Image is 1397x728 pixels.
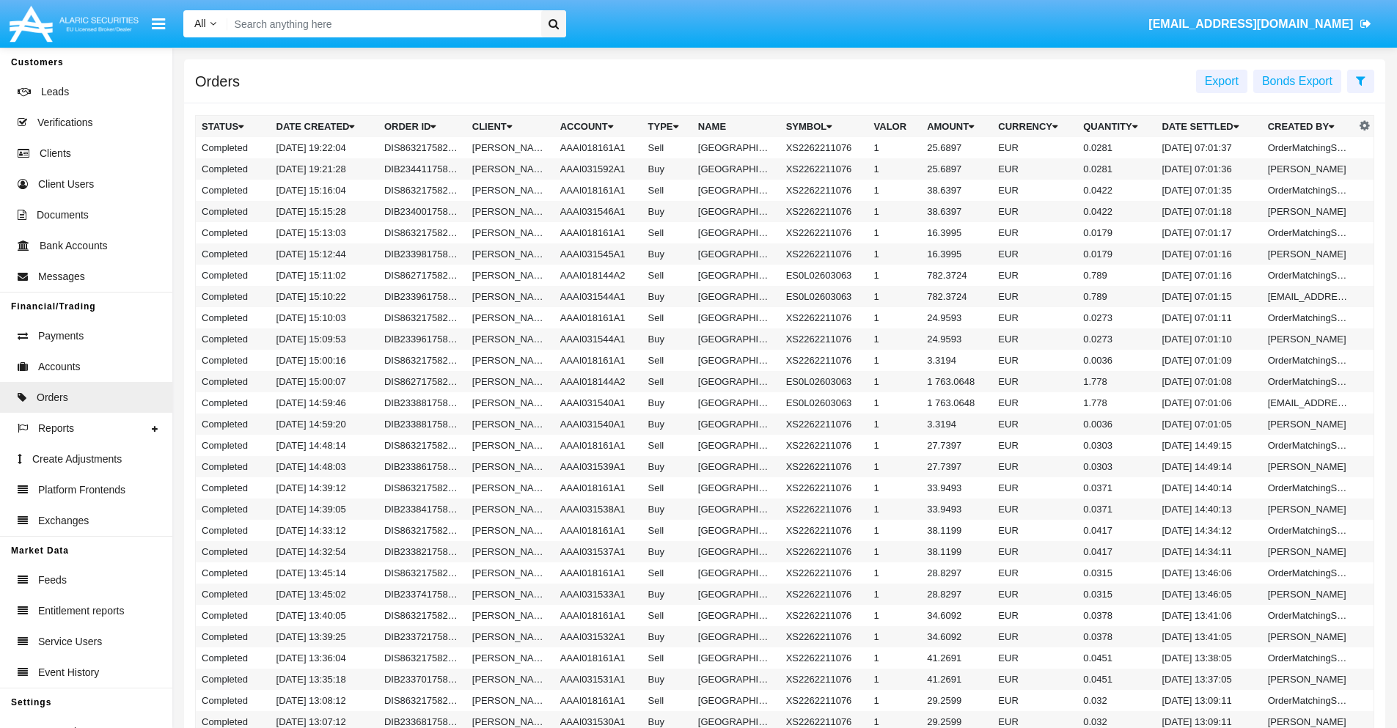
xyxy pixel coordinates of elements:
[466,158,554,180] td: [PERSON_NAME]
[1262,350,1356,371] td: OrderMatchingService
[271,350,378,371] td: [DATE] 15:00:16
[196,265,271,286] td: Completed
[921,158,992,180] td: 25.6897
[868,307,922,328] td: 1
[196,456,271,477] td: Completed
[466,499,554,520] td: [PERSON_NAME]
[921,201,992,222] td: 38.6397
[780,286,868,307] td: ES0L02603063
[38,482,125,498] span: Platform Frontends
[992,265,1077,286] td: EUR
[992,116,1077,138] th: Currency
[554,520,642,541] td: AAAI018161A1
[1156,499,1261,520] td: [DATE] 14:40:13
[1077,201,1156,222] td: 0.0422
[992,392,1077,413] td: EUR
[1077,413,1156,435] td: 0.0036
[466,328,554,350] td: [PERSON_NAME]
[554,413,642,435] td: AAAI031540A1
[378,137,466,158] td: DIS86321758223324013
[1156,413,1261,435] td: [DATE] 07:01:05
[196,286,271,307] td: Completed
[554,222,642,243] td: AAAI018161A1
[692,328,780,350] td: [GEOGRAPHIC_DATA] - [DATE]
[780,413,868,435] td: XS2262211076
[466,413,554,435] td: [PERSON_NAME]
[868,158,922,180] td: 1
[378,180,466,201] td: DIS86321758208564276
[1156,435,1261,456] td: [DATE] 14:49:15
[868,456,922,477] td: 1
[466,116,554,138] th: Client
[1077,328,1156,350] td: 0.0273
[1077,158,1156,180] td: 0.0281
[271,520,378,541] td: [DATE] 14:33:12
[196,307,271,328] td: Completed
[466,371,554,392] td: [PERSON_NAME]
[642,158,692,180] td: Buy
[38,359,81,375] span: Accounts
[554,243,642,265] td: AAAI031545A1
[466,307,554,328] td: [PERSON_NAME]
[992,158,1077,180] td: EUR
[1156,158,1261,180] td: [DATE] 07:01:36
[921,243,992,265] td: 16.3995
[692,307,780,328] td: [GEOGRAPHIC_DATA] - [DATE]
[1156,286,1261,307] td: [DATE] 07:01:15
[1077,477,1156,499] td: 0.0371
[1262,137,1356,158] td: OrderMatchingService
[271,477,378,499] td: [DATE] 14:39:12
[378,158,466,180] td: DIB234411758223288141
[868,371,922,392] td: 1
[378,350,466,371] td: DIS86321758207616745
[271,456,378,477] td: [DATE] 14:48:03
[38,665,99,680] span: Event History
[1196,70,1247,93] button: Export
[692,413,780,435] td: [GEOGRAPHIC_DATA] - [DATE]
[921,116,992,138] th: Amount
[196,371,271,392] td: Completed
[992,350,1077,371] td: EUR
[868,328,922,350] td: 1
[642,265,692,286] td: Sell
[1156,265,1261,286] td: [DATE] 07:01:16
[1156,222,1261,243] td: [DATE] 07:01:17
[992,222,1077,243] td: EUR
[38,603,125,619] span: Entitlement reports
[554,265,642,286] td: AAAI018144A2
[38,634,102,650] span: Service Users
[196,201,271,222] td: Completed
[271,286,378,307] td: [DATE] 15:10:22
[642,307,692,328] td: Sell
[692,222,780,243] td: [GEOGRAPHIC_DATA] - [DATE]
[1156,328,1261,350] td: [DATE] 07:01:10
[378,435,466,456] td: DIS86321758206894275
[780,371,868,392] td: ES0L02603063
[38,177,94,192] span: Client Users
[227,10,536,37] input: Search
[1156,371,1261,392] td: [DATE] 07:01:08
[554,435,642,456] td: AAAI018161A1
[183,16,227,32] a: All
[38,573,67,588] span: Feeds
[554,392,642,413] td: AAAI031540A1
[1077,116,1156,138] th: Quantity
[868,392,922,413] td: 1
[780,116,868,138] th: Symbol
[466,350,554,371] td: [PERSON_NAME]
[868,477,922,499] td: 1
[7,2,141,45] img: Logo image
[692,180,780,201] td: [GEOGRAPHIC_DATA] - [DATE]
[1262,371,1356,392] td: OrderMatchingService
[780,328,868,350] td: XS2262211076
[921,350,992,371] td: 3.3194
[271,265,378,286] td: [DATE] 15:11:02
[40,238,108,254] span: Bank Accounts
[642,435,692,456] td: Sell
[196,158,271,180] td: Completed
[271,371,378,392] td: [DATE] 15:00:07
[780,180,868,201] td: XS2262211076
[271,222,378,243] td: [DATE] 15:13:03
[38,421,74,436] span: Reports
[196,392,271,413] td: Completed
